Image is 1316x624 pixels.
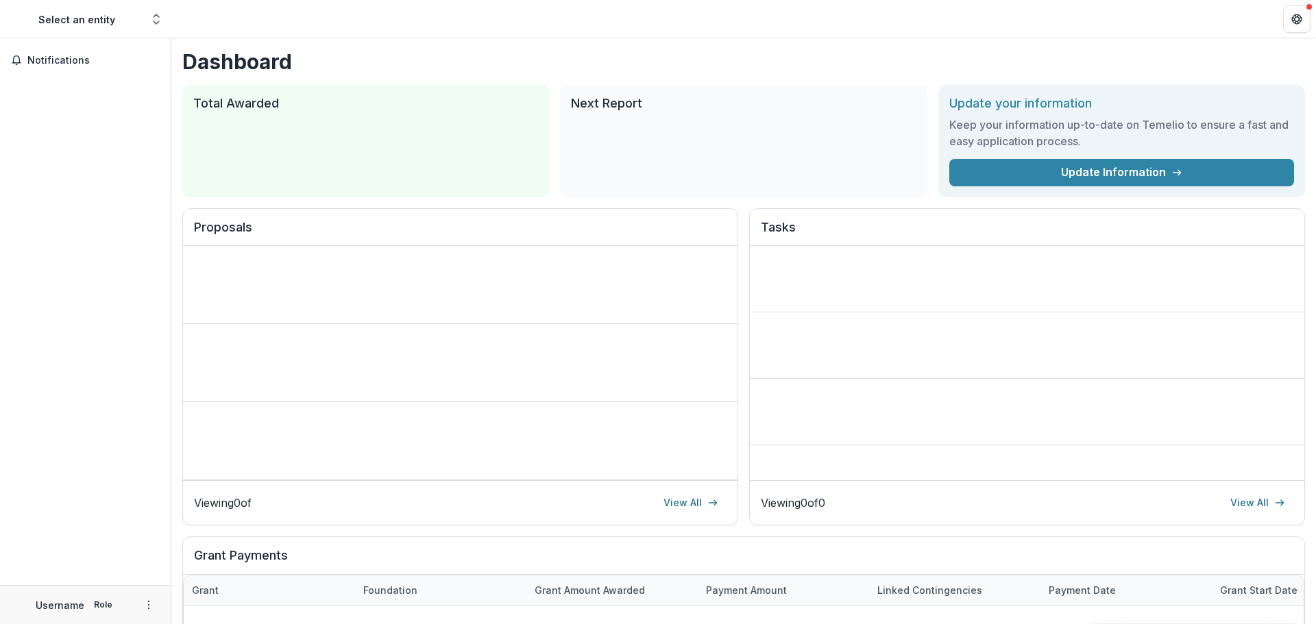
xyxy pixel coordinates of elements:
[761,220,1293,246] h2: Tasks
[182,49,1305,74] h1: Dashboard
[36,598,84,612] p: Username
[194,220,727,246] h2: Proposals
[38,12,115,27] div: Select an entity
[194,548,1293,574] h2: Grant Payments
[90,599,117,611] p: Role
[1222,492,1293,514] a: View All
[193,96,538,111] h2: Total Awarded
[1283,5,1311,33] button: Get Help
[147,5,166,33] button: Open entity switcher
[194,495,252,511] p: Viewing 0 of
[949,159,1294,186] a: Update Information
[949,116,1294,149] h3: Keep your information up-to-date on Temelio to ensure a fast and easy application process.
[27,55,160,66] span: Notifications
[571,96,916,111] h2: Next Report
[141,597,157,613] button: More
[655,492,727,514] a: View All
[949,96,1294,111] h2: Update your information
[5,49,165,71] button: Notifications
[761,495,825,511] p: Viewing 0 of 0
